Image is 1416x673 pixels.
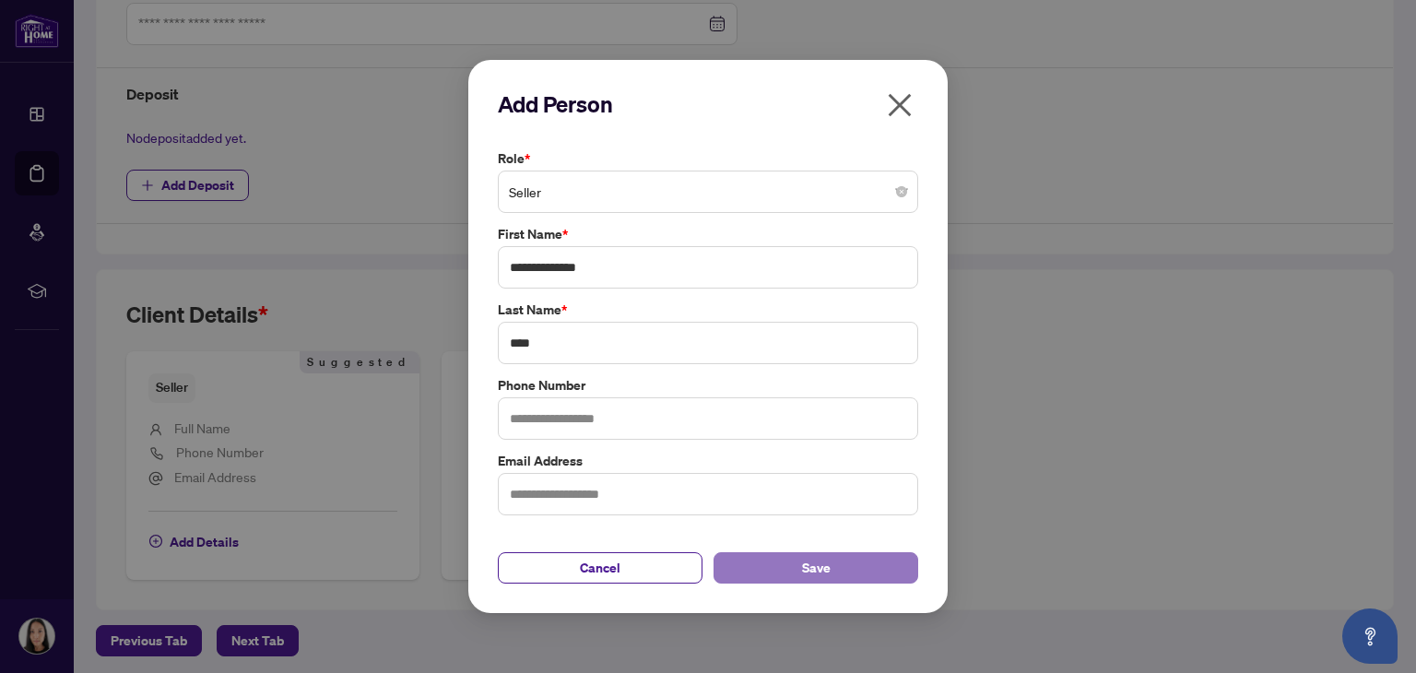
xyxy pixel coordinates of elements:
[896,186,907,197] span: close-circle
[498,552,702,584] button: Cancel
[498,148,918,169] label: Role
[802,553,831,583] span: Save
[498,224,918,244] label: First Name
[498,300,918,320] label: Last Name
[498,89,918,119] h2: Add Person
[498,375,918,396] label: Phone Number
[498,451,918,471] label: Email Address
[580,553,620,583] span: Cancel
[1342,608,1398,664] button: Open asap
[509,174,907,209] span: Seller
[885,90,914,120] span: close
[714,552,918,584] button: Save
